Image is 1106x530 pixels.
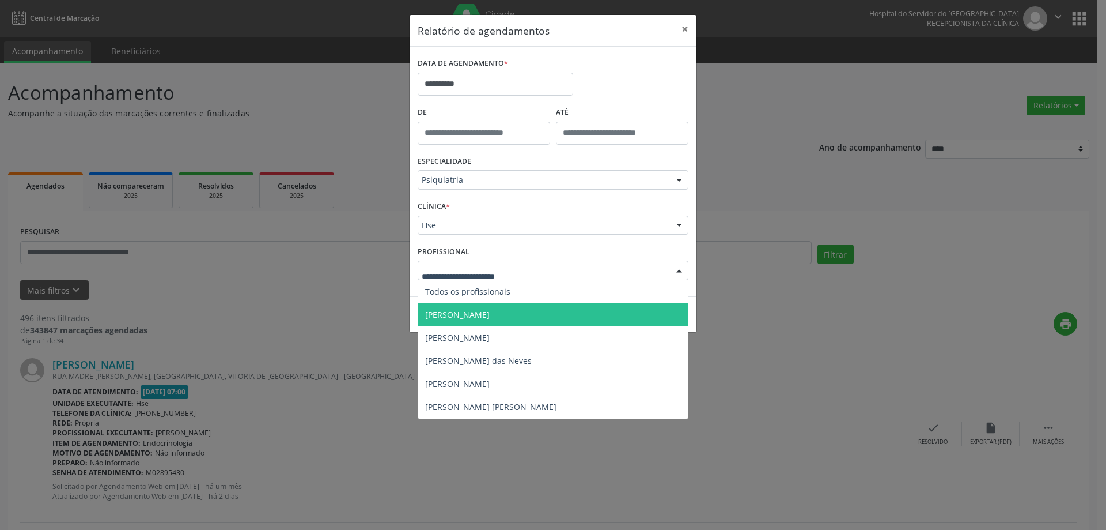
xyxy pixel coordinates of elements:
h5: Relatório de agendamentos [418,23,550,38]
span: [PERSON_NAME] das Neves [425,355,532,366]
label: DATA DE AGENDAMENTO [418,55,508,73]
span: Todos os profissionais [425,286,510,297]
span: Hse [422,220,665,231]
span: [PERSON_NAME] [425,332,490,343]
span: Psiquiatria [422,174,665,186]
label: CLÍNICA [418,198,450,216]
label: ATÉ [556,104,688,122]
span: [PERSON_NAME] [425,378,490,389]
label: De [418,104,550,122]
label: PROFISSIONAL [418,243,469,261]
span: [PERSON_NAME] [425,309,490,320]
label: ESPECIALIDADE [418,153,471,171]
span: [PERSON_NAME] [PERSON_NAME] [425,401,556,412]
button: Close [673,15,696,43]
